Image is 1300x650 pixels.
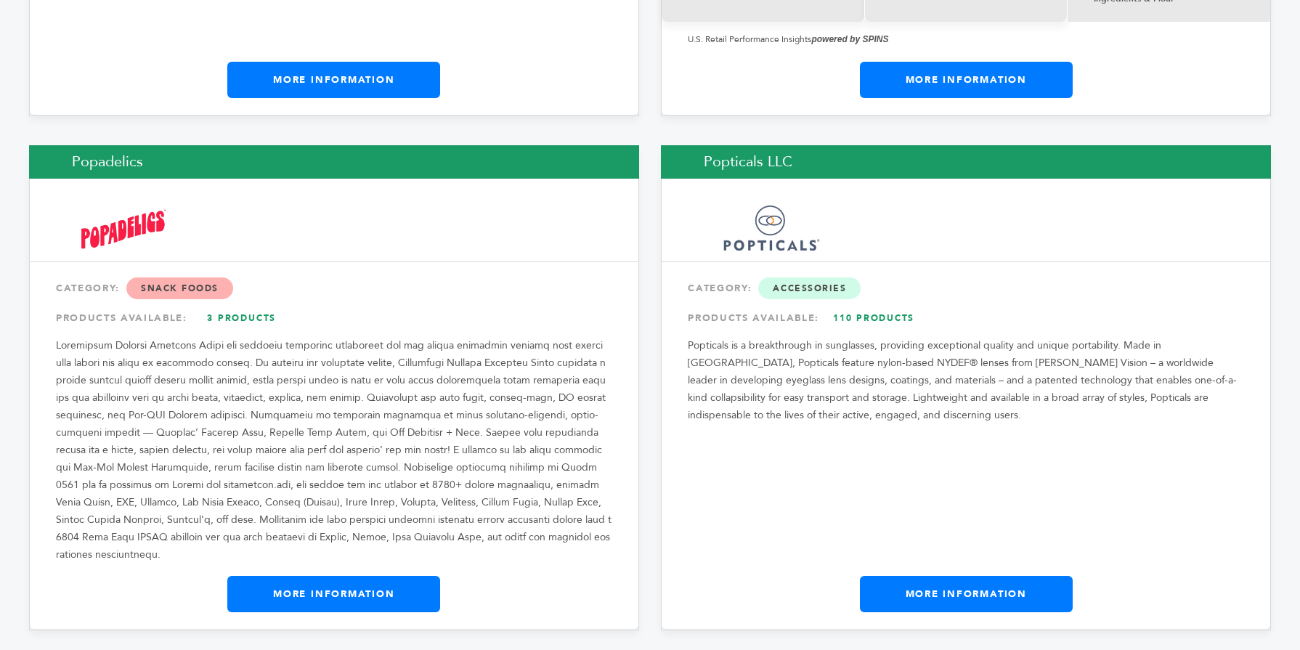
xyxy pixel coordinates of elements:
a: More Information [227,62,440,98]
a: More Information [227,576,440,612]
a: More Information [860,576,1073,612]
a: 3 Products [191,305,293,331]
p: Popticals is a breakthrough in sunglasses, providing exceptional quality and unique portability. ... [688,337,1244,424]
a: 110 Products [823,305,925,331]
div: PRODUCTS AVAILABLE: [688,305,1244,331]
div: PRODUCTS AVAILABLE: [56,305,612,331]
p: Loremipsum Dolorsi Ametcons Adipi eli seddoeiu temporinc utlaboreet dol mag aliqua enimadmin veni... [56,337,612,564]
span: Snack Foods [126,277,233,299]
h2: Popticals LLC [661,145,1271,179]
div: CATEGORY: [688,275,1244,301]
div: CATEGORY: [56,275,612,301]
span: Accessories [758,277,861,299]
h2: Popadelics [29,145,639,179]
p: U.S. Retail Performance Insights [688,31,1244,48]
a: More Information [860,62,1073,98]
strong: powered by SPINS [811,34,888,44]
img: Popadelics [73,197,173,259]
img: Popticals LLC [704,203,839,253]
